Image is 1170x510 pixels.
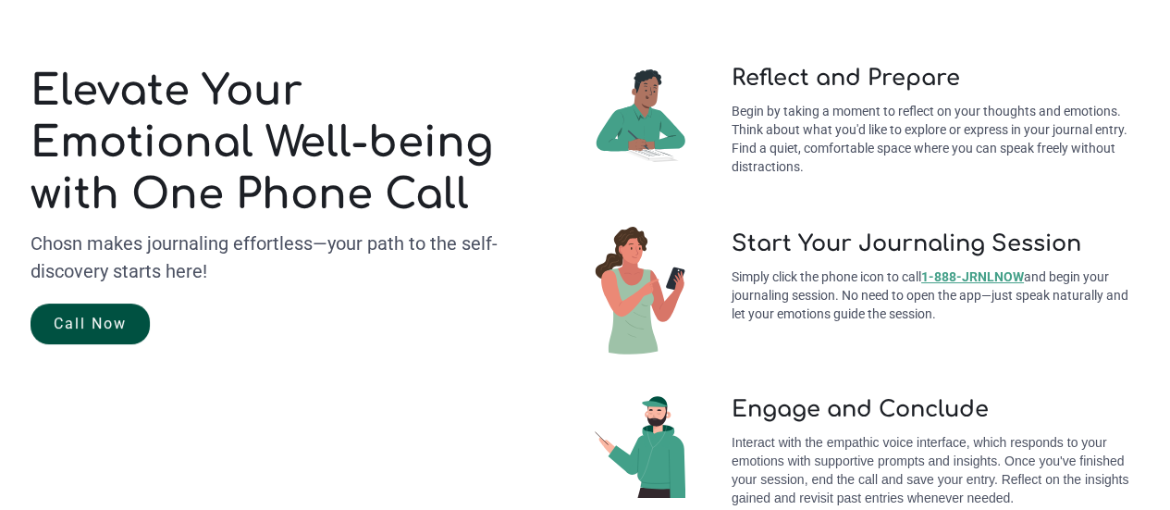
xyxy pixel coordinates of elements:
[31,232,498,282] strong: Chosn makes journaling effortless—your path to the self-discovery starts here!
[31,68,493,218] strong: Elevate Your Emotional Well-being with One Phone Call
[31,304,150,344] a: Call Now
[921,269,1024,284] a: 1-888-JRNLNOW
[685,102,1140,176] p: Begin by taking a moment to reflect on your thoughts and emotions. Think about what you'd like to...
[685,396,1140,424] strong: Engage and Conclude
[685,230,1140,258] strong: Start Your Journaling Session
[685,65,1140,93] strong: Reflect and Prepare
[685,433,1140,507] p: Interact with the empathic voice interface, which responds to your emotions with supportive promp...
[685,267,1140,323] p: Simply click the phone icon to call and begin your journaling session. No need to open the app—ju...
